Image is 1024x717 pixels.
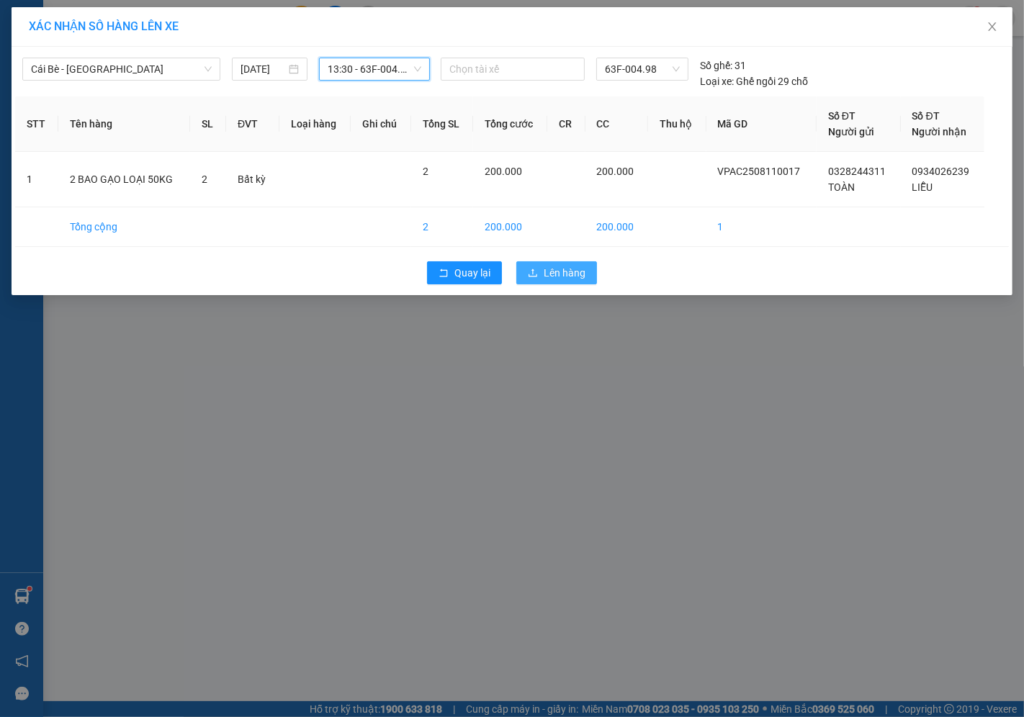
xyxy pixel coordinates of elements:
[12,12,113,30] div: VP An Cư
[912,181,933,193] span: LIỄU
[516,261,597,284] button: uploadLên hàng
[123,12,269,47] div: VP [GEOGRAPHIC_DATA]
[58,96,190,152] th: Tên hàng
[411,96,474,152] th: Tổng SL
[123,47,269,64] div: LIỄU
[29,19,179,33] span: XÁC NHẬN SỐ HÀNG LÊN XE
[202,173,207,185] span: 2
[547,96,585,152] th: CR
[597,166,634,177] span: 200.000
[12,30,113,47] div: TOÀN
[828,166,886,177] span: 0328244311
[648,96,706,152] th: Thu hộ
[912,166,970,177] span: 0934026239
[12,47,113,67] div: 0328244311
[473,207,547,247] td: 200.000
[828,110,855,122] span: Số ĐT
[585,207,649,247] td: 200.000
[585,96,649,152] th: CC
[427,261,502,284] button: rollbackQuay lại
[605,58,680,80] span: 63F-004.98
[12,14,35,29] span: Gửi:
[123,64,269,84] div: 0934026239
[411,207,474,247] td: 2
[226,152,279,207] td: Bất kỳ
[58,207,190,247] td: Tổng cộng
[121,93,271,113] div: 200.000
[912,126,967,137] span: Người nhận
[987,21,998,32] span: close
[351,96,410,152] th: Ghi chú
[972,7,1012,48] button: Close
[328,58,421,80] span: 13:30 - 63F-004.98
[241,61,286,77] input: 11/08/2025
[15,152,58,207] td: 1
[226,96,279,152] th: ĐVT
[544,265,585,281] span: Lên hàng
[190,96,226,152] th: SL
[423,166,428,177] span: 2
[700,58,746,73] div: 31
[15,96,58,152] th: STT
[718,166,801,177] span: VPAC2508110017
[454,265,490,281] span: Quay lại
[473,96,547,152] th: Tổng cước
[700,58,732,73] span: Số ghế:
[121,96,155,112] span: Chưa :
[700,73,734,89] span: Loại xe:
[439,268,449,279] span: rollback
[528,268,538,279] span: upload
[706,207,817,247] td: 1
[485,166,522,177] span: 200.000
[828,126,874,137] span: Người gửi
[123,14,158,29] span: Nhận:
[31,58,212,80] span: Cái Bè - Sài Gòn
[912,110,940,122] span: Số ĐT
[279,96,351,152] th: Loại hàng
[58,152,190,207] td: 2 BAO GẠO LOẠI 50KG
[828,181,855,193] span: TOÀN
[700,73,808,89] div: Ghế ngồi 29 chỗ
[706,96,817,152] th: Mã GD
